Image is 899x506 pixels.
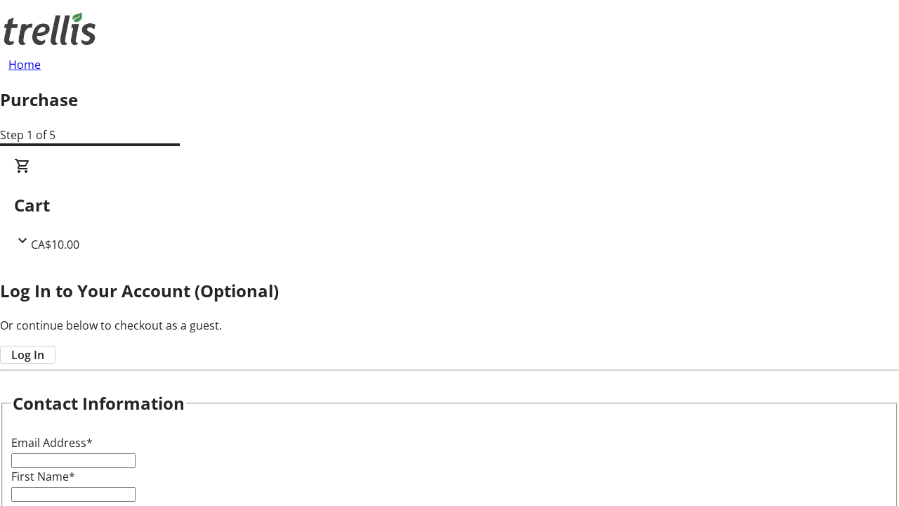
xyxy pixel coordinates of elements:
[11,346,44,363] span: Log In
[11,469,75,484] label: First Name*
[31,237,79,252] span: CA$10.00
[13,391,185,416] h2: Contact Information
[14,193,885,218] h2: Cart
[11,435,93,450] label: Email Address*
[14,157,885,253] div: CartCA$10.00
